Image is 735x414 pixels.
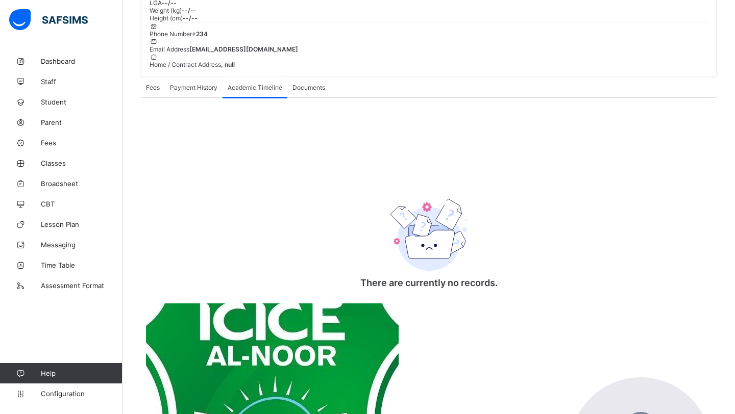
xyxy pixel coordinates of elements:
[182,7,197,14] span: --/--
[41,118,122,126] span: Parent
[41,98,122,106] span: Student
[150,45,189,53] span: Email Address
[9,9,88,31] img: safsims
[41,200,122,208] span: CBT
[150,7,182,14] span: Weight (kg)
[327,277,531,288] p: There are currently no records.
[228,84,282,91] span: Academic Timeline
[221,61,235,68] span: , null
[41,261,122,269] span: Time Table
[41,369,122,377] span: Help
[183,14,198,22] span: --/--
[150,61,221,68] span: Home / Contract Address
[390,199,467,271] img: emptyFolder.c0dd6c77127a4b698b748a2c71dfa8de.svg
[41,159,122,167] span: Classes
[41,57,122,65] span: Dashboard
[192,30,208,38] span: +234
[150,30,192,38] span: Phone Number
[146,84,160,91] span: Fees
[41,179,122,188] span: Broadsheet
[170,84,217,91] span: Payment History
[41,77,122,86] span: Staff
[41,139,122,147] span: Fees
[41,390,122,398] span: Configuration
[41,220,122,228] span: Lesson Plan
[41,241,122,249] span: Messaging
[41,281,122,290] span: Assessment Format
[327,171,531,303] div: There are currently no records.
[150,14,183,22] span: Height (cm)
[292,84,325,91] span: Documents
[189,45,298,53] span: [EMAIL_ADDRESS][DOMAIN_NAME]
